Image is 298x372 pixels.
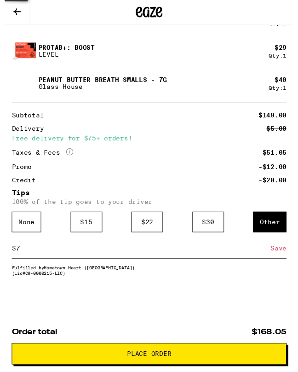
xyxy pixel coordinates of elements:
[266,154,291,161] div: $51.05
[7,169,34,175] div: Promo
[7,130,47,136] div: Delivery
[7,139,291,146] div: Free delivery for $75+ orders!
[7,246,11,267] div: $
[35,46,93,53] p: Protab+: Boost
[272,55,291,61] div: Qty: 1
[6,6,66,14] span: Hi. Need any help?
[272,88,291,94] div: Qty: 1
[7,196,291,203] h5: Tips
[262,183,291,189] div: -$20.00
[7,338,54,347] span: Order total
[255,338,291,347] span: $168.05
[262,116,291,122] div: $149.00
[68,219,101,240] div: $ 15
[126,362,172,368] span: Place Order
[7,219,38,240] div: None
[7,73,33,99] img: Peanut Butter Breath Smalls - 7g
[11,252,274,261] input: 0
[35,79,167,86] p: Peanut Butter Breath Smalls - 7g
[7,273,291,285] div: Fulfilled by Hometown Heart ([GEOGRAPHIC_DATA]) (Lic# C9-0000215-LIC )
[194,219,226,240] div: $ 30
[274,246,291,267] div: Save
[35,53,93,60] p: LEVEL
[131,219,163,240] div: $ 22
[262,169,291,175] div: -$12.00
[7,116,47,122] div: Subtotal
[35,86,167,93] p: Glass House
[7,205,291,212] p: 100% of the tip goes to your driver
[7,183,39,189] div: Credit
[278,79,291,86] div: $ 40
[270,130,291,136] div: $5.00
[7,40,33,66] img: Protab+: Boost
[7,153,71,162] div: Taxes & Fees
[278,46,291,53] div: $ 29
[256,219,291,240] div: Other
